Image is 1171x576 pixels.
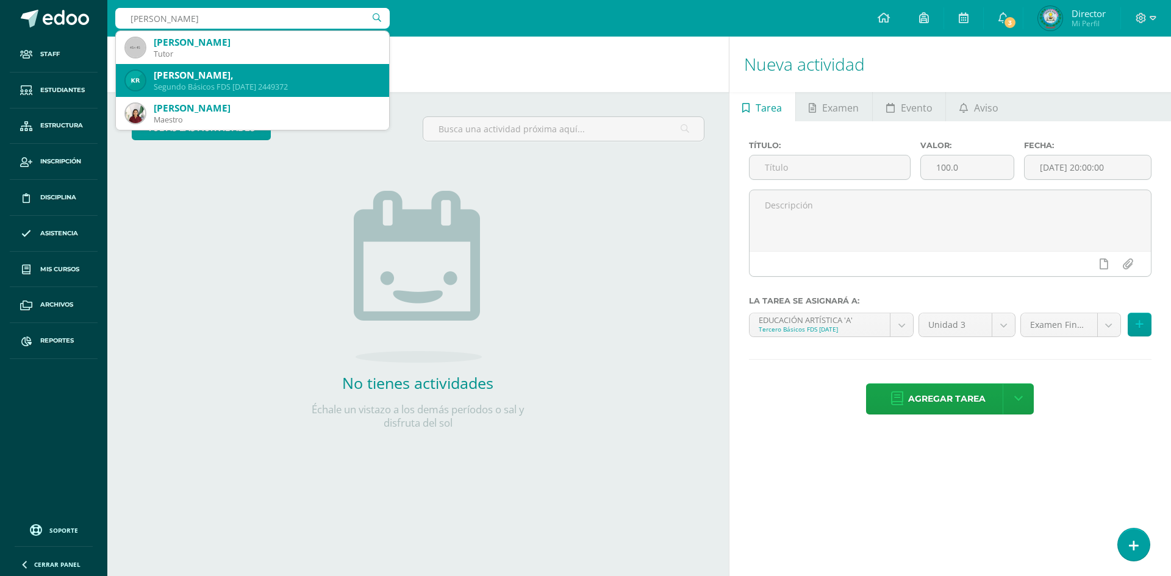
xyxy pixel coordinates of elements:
[40,157,81,166] span: Inscripción
[744,37,1156,92] h1: Nueva actividad
[423,117,703,141] input: Busca una actividad próxima aquí...
[154,102,379,115] div: [PERSON_NAME]
[921,155,1013,179] input: Puntos máximos
[749,296,1151,305] label: La tarea se asignará a:
[919,313,1015,336] a: Unidad 3
[122,37,714,92] h1: Actividades
[126,104,145,123] img: b66f7da228bcf47b4aaaea3f02561540.png
[115,8,390,29] input: Busca un usuario...
[10,144,98,180] a: Inscripción
[40,193,76,202] span: Disciplina
[49,526,78,535] span: Soporte
[749,141,911,150] label: Título:
[10,37,98,73] a: Staff
[40,229,78,238] span: Asistencia
[296,372,540,393] h2: No tienes actividades
[920,141,1014,150] label: Valor:
[10,180,98,216] a: Disciplina
[34,560,81,569] span: Cerrar panel
[40,336,74,346] span: Reportes
[1038,6,1062,30] img: 648d3fb031ec89f861c257ccece062c1.png
[759,325,881,333] div: Tercero Básicos FDS [DATE]
[901,93,933,123] span: Evento
[296,403,540,430] p: Échale un vistazo a los demás períodos o sal y disfruta del sol
[10,73,98,108] a: Estudiantes
[10,323,98,359] a: Reportes
[40,49,60,59] span: Staff
[126,38,145,57] img: 45x45
[908,384,986,414] span: Agregar tarea
[126,71,145,90] img: ff0b35cdd9579f1fa86dc87297a9ded1.png
[946,92,1011,121] a: Aviso
[10,287,98,323] a: Archivos
[974,93,998,123] span: Aviso
[1030,313,1088,336] span: Examen Final (30.0%)
[40,265,79,274] span: Mis cursos
[40,121,83,130] span: Estructura
[10,252,98,288] a: Mis cursos
[154,115,379,125] div: Maestro
[40,300,73,310] span: Archivos
[822,93,859,123] span: Examen
[154,36,379,49] div: [PERSON_NAME]
[154,82,379,92] div: Segundo Básicos FDS [DATE] 2449372
[154,69,379,82] div: [PERSON_NAME],
[10,216,98,252] a: Asistencia
[1072,7,1106,20] span: Director
[750,313,913,336] a: EDUCACIÓN ARTÍSTICA 'A'Tercero Básicos FDS [DATE]
[750,155,911,179] input: Título
[1025,155,1151,179] input: Fecha de entrega
[154,49,379,59] div: Tutor
[873,92,945,121] a: Evento
[928,313,983,336] span: Unidad 3
[1072,18,1106,29] span: Mi Perfil
[40,85,85,95] span: Estudiantes
[1021,313,1120,336] a: Examen Final (30.0%)
[1024,141,1151,150] label: Fecha:
[15,521,93,538] a: Soporte
[1003,16,1017,29] span: 3
[729,92,795,121] a: Tarea
[796,92,872,121] a: Examen
[759,313,881,325] div: EDUCACIÓN ARTÍSTICA 'A'
[354,191,482,363] img: no_activities.png
[10,108,98,144] a: Estructura
[756,93,782,123] span: Tarea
